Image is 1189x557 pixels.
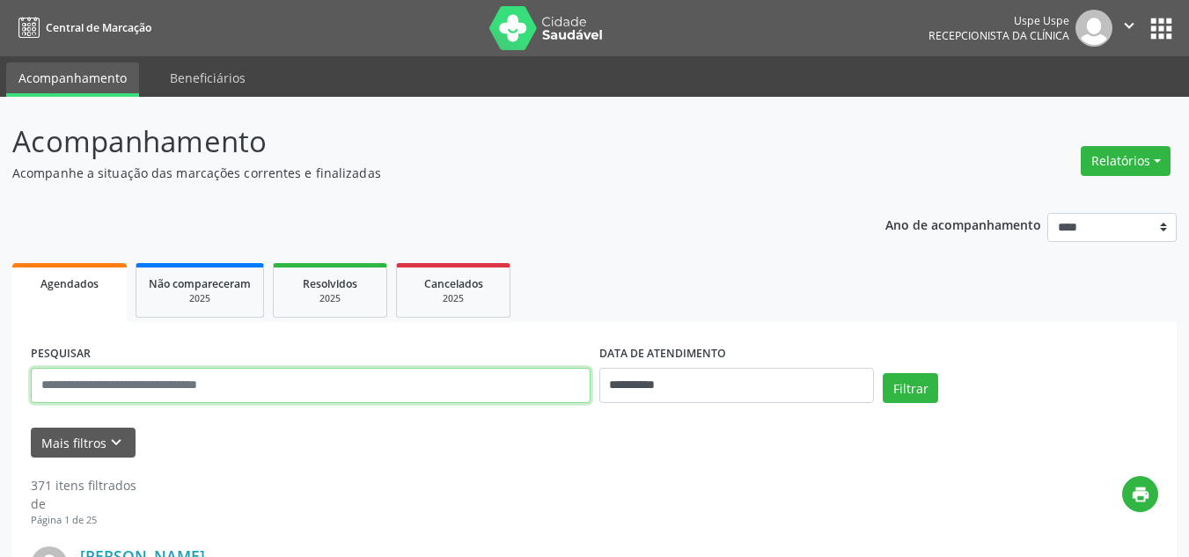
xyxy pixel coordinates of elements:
[46,20,151,35] span: Central de Marcação
[12,13,151,42] a: Central de Marcação
[12,120,827,164] p: Acompanhamento
[1131,485,1150,504] i: print
[40,276,99,291] span: Agendados
[928,28,1069,43] span: Recepcionista da clínica
[149,292,251,305] div: 2025
[158,62,258,93] a: Beneficiários
[928,13,1069,28] div: Uspe Uspe
[1112,10,1146,47] button: 
[303,276,357,291] span: Resolvidos
[1122,476,1158,512] button: print
[883,373,938,403] button: Filtrar
[1119,16,1139,35] i: 
[31,495,136,513] div: de
[149,276,251,291] span: Não compareceram
[31,513,136,528] div: Página 1 de 25
[286,292,374,305] div: 2025
[1146,13,1177,44] button: apps
[1081,146,1171,176] button: Relatórios
[31,341,91,368] label: PESQUISAR
[31,476,136,495] div: 371 itens filtrados
[12,164,827,182] p: Acompanhe a situação das marcações correntes e finalizadas
[409,292,497,305] div: 2025
[599,341,726,368] label: DATA DE ATENDIMENTO
[885,213,1041,235] p: Ano de acompanhamento
[106,433,126,452] i: keyboard_arrow_down
[424,276,483,291] span: Cancelados
[6,62,139,97] a: Acompanhamento
[31,428,136,458] button: Mais filtroskeyboard_arrow_down
[1075,10,1112,47] img: img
